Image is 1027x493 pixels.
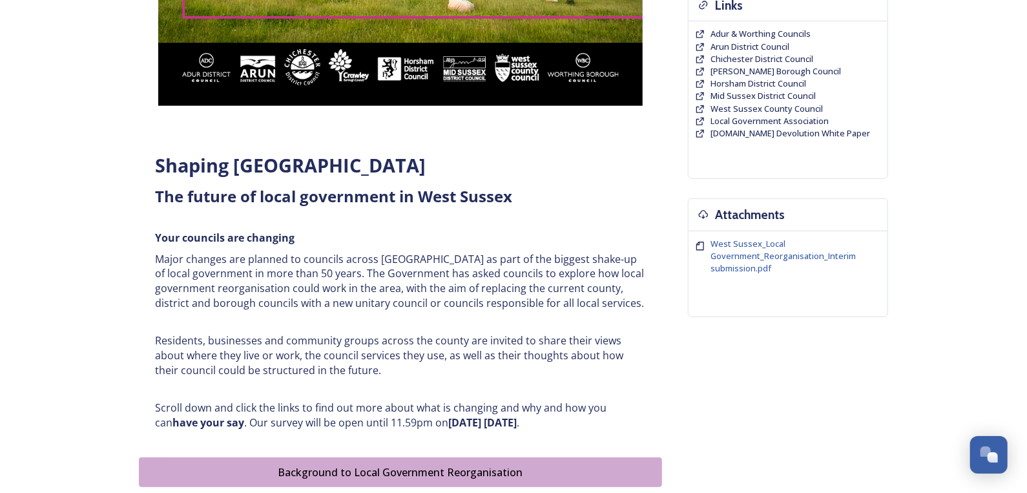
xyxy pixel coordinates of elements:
[155,401,646,430] p: Scroll down and click the links to find out more about what is changing and why and how you can ....
[711,127,870,140] a: [DOMAIN_NAME] Devolution White Paper
[711,65,841,77] span: [PERSON_NAME] Borough Council
[711,115,829,127] a: Local Government Association
[155,333,646,377] p: Residents, businesses and community groups across the county are invited to share their views abo...
[715,205,785,224] h3: Attachments
[172,415,244,430] strong: have your say
[155,185,512,207] strong: The future of local government in West Sussex
[448,415,481,430] strong: [DATE]
[970,436,1008,474] button: Open Chat
[711,103,823,115] a: West Sussex County Council
[155,152,426,178] strong: Shaping [GEOGRAPHIC_DATA]
[146,465,655,480] div: Background to Local Government Reorganisation
[711,28,811,39] span: Adur & Worthing Councils
[711,41,789,53] a: Arun District Council
[711,238,856,274] span: West Sussex_Local Government_Reorganisation_Interim submission.pdf
[711,127,870,139] span: [DOMAIN_NAME] Devolution White Paper
[711,90,816,102] a: Mid Sussex District Council
[711,78,806,89] span: Horsham District Council
[711,90,816,101] span: Mid Sussex District Council
[711,28,811,40] a: Adur & Worthing Councils
[155,252,646,311] p: Major changes are planned to councils across [GEOGRAPHIC_DATA] as part of the biggest shake-up of...
[711,53,813,65] a: Chichester District Council
[711,65,841,78] a: [PERSON_NAME] Borough Council
[711,41,789,52] span: Arun District Council
[711,78,806,90] a: Horsham District Council
[711,103,823,114] span: West Sussex County Council
[484,415,517,430] strong: [DATE]
[155,231,295,245] strong: Your councils are changing
[139,457,662,487] button: Background to Local Government Reorganisation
